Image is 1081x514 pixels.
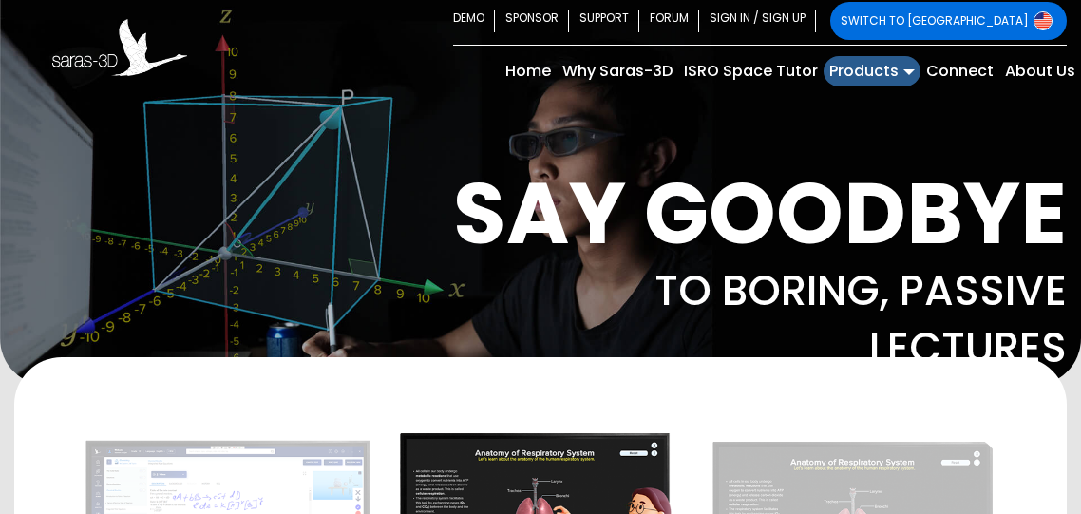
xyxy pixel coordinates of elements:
a: DEMO [453,2,495,40]
p: LECTURES [374,327,1067,369]
h1: SAY GOODBYE [374,181,1067,247]
a: Products [824,56,920,86]
a: ISRO Space Tutor [678,56,824,86]
p: TO BORING, PASSIVE [374,270,1067,312]
a: FORUM [639,2,699,40]
a: SIGN IN / SIGN UP [699,2,816,40]
img: Saras 3D [52,19,187,75]
a: Home [500,56,557,86]
a: SPONSOR [495,2,569,40]
a: SUPPORT [569,2,639,40]
a: Connect [920,56,999,86]
img: Switch to USA [1034,11,1053,30]
a: Why Saras-3D [557,56,678,86]
a: SWITCH TO [GEOGRAPHIC_DATA] [830,2,1067,40]
a: About Us [999,56,1081,86]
